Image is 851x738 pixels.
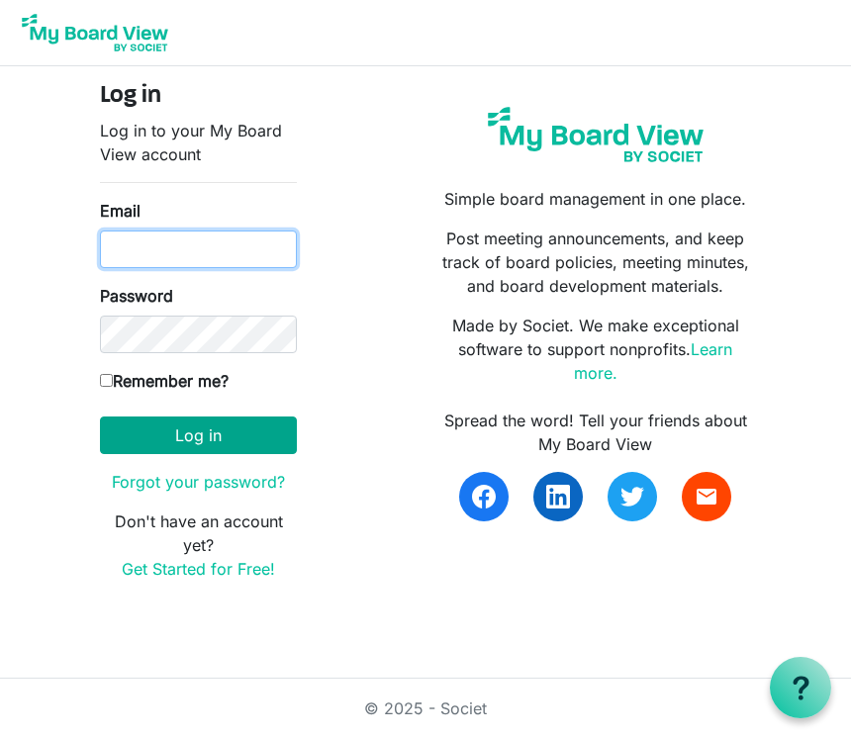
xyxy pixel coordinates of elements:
p: Made by Societ. We make exceptional software to support nonprofits. [440,314,751,385]
a: Forgot your password? [112,472,285,492]
img: twitter.svg [620,485,644,508]
p: Simple board management in one place. [440,187,751,211]
a: Get Started for Free! [122,559,275,579]
a: © 2025 - Societ [364,698,487,718]
p: Log in to your My Board View account [100,119,297,166]
div: Spread the word! Tell your friends about My Board View [440,409,751,456]
img: my-board-view-societ.svg [479,98,712,171]
a: email [682,472,731,521]
img: My Board View Logo [16,8,174,57]
a: Learn more. [574,339,733,383]
input: Remember me? [100,374,113,387]
button: Log in [100,416,297,454]
label: Email [100,199,141,223]
img: linkedin.svg [546,485,570,508]
img: facebook.svg [472,485,496,508]
label: Remember me? [100,369,229,393]
h4: Log in [100,82,297,111]
p: Post meeting announcements, and keep track of board policies, meeting minutes, and board developm... [440,227,751,298]
p: Don't have an account yet? [100,509,297,581]
label: Password [100,284,173,308]
span: email [695,485,718,508]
